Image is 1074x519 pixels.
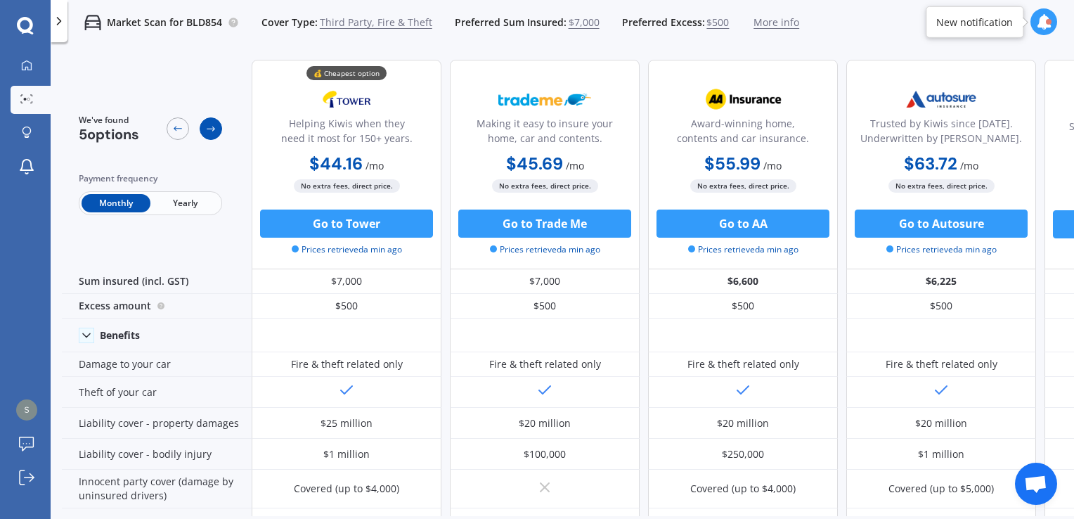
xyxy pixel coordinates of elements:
[895,82,988,117] img: Autosure.webp
[622,15,705,30] span: Preferred Excess:
[858,116,1024,151] div: Trusted by Kiwis since [DATE]. Underwritten by [PERSON_NAME].
[846,294,1036,319] div: $500
[292,243,402,256] span: Prices retrieved a min ago
[648,269,838,294] div: $6,600
[717,416,769,430] div: $20 million
[62,352,252,377] div: Damage to your car
[458,210,631,238] button: Go to Trade Me
[697,82,789,117] img: AA.webp
[62,470,252,508] div: Innocent party cover (damage by uninsured drivers)
[1015,463,1057,505] a: Open chat
[462,116,628,151] div: Making it easy to insure your home, car and contents.
[62,294,252,319] div: Excess amount
[687,357,799,371] div: Fire & theft related only
[855,210,1028,238] button: Go to Autosure
[660,116,826,151] div: Award-winning home, contents and car insurance.
[62,269,252,294] div: Sum insured (incl. GST)
[915,416,967,430] div: $20 million
[704,153,761,174] b: $55.99
[100,329,140,342] div: Benefits
[300,82,393,117] img: Tower.webp
[261,15,318,30] span: Cover Type:
[107,15,222,30] p: Market Scan for BLD854
[320,15,432,30] span: Third Party, Fire & Theft
[960,159,978,172] span: / mo
[455,15,567,30] span: Preferred Sum Insured:
[846,269,1036,294] div: $6,225
[690,482,796,496] div: Covered (up to $4,000)
[722,447,764,461] div: $250,000
[450,269,640,294] div: $7,000
[252,269,441,294] div: $7,000
[492,179,598,193] span: No extra fees, direct price.
[886,357,997,371] div: Fire & theft related only
[888,179,995,193] span: No extra fees, direct price.
[648,294,838,319] div: $500
[506,153,563,174] b: $45.69
[16,399,37,421] img: 9ebb6342b92e7dceeab89fee0aa4f522
[79,125,139,143] span: 5 options
[365,159,384,172] span: / mo
[524,447,566,461] div: $100,000
[569,15,600,30] span: $7,000
[264,116,429,151] div: Helping Kiwis when they need it most for 150+ years.
[566,159,584,172] span: / mo
[291,357,403,371] div: Fire & theft related only
[79,172,222,186] div: Payment frequency
[490,243,600,256] span: Prices retrieved a min ago
[79,114,139,127] span: We've found
[498,82,591,117] img: Trademe.webp
[321,416,373,430] div: $25 million
[150,194,219,212] span: Yearly
[690,179,796,193] span: No extra fees, direct price.
[252,294,441,319] div: $500
[62,377,252,408] div: Theft of your car
[260,210,433,238] button: Go to Tower
[306,66,387,80] div: 💰 Cheapest option
[706,15,729,30] span: $500
[904,153,957,174] b: $63.72
[918,447,964,461] div: $1 million
[763,159,782,172] span: / mo
[82,194,150,212] span: Monthly
[309,153,363,174] b: $44.16
[519,416,571,430] div: $20 million
[489,357,601,371] div: Fire & theft related only
[62,408,252,439] div: Liability cover - property damages
[294,179,400,193] span: No extra fees, direct price.
[294,482,399,496] div: Covered (up to $4,000)
[753,15,799,30] span: More info
[888,482,994,496] div: Covered (up to $5,000)
[656,210,829,238] button: Go to AA
[936,15,1013,29] div: New notification
[450,294,640,319] div: $500
[323,447,370,461] div: $1 million
[886,243,997,256] span: Prices retrieved a min ago
[688,243,798,256] span: Prices retrieved a min ago
[62,439,252,470] div: Liability cover - bodily injury
[84,14,101,31] img: car.f15378c7a67c060ca3f3.svg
